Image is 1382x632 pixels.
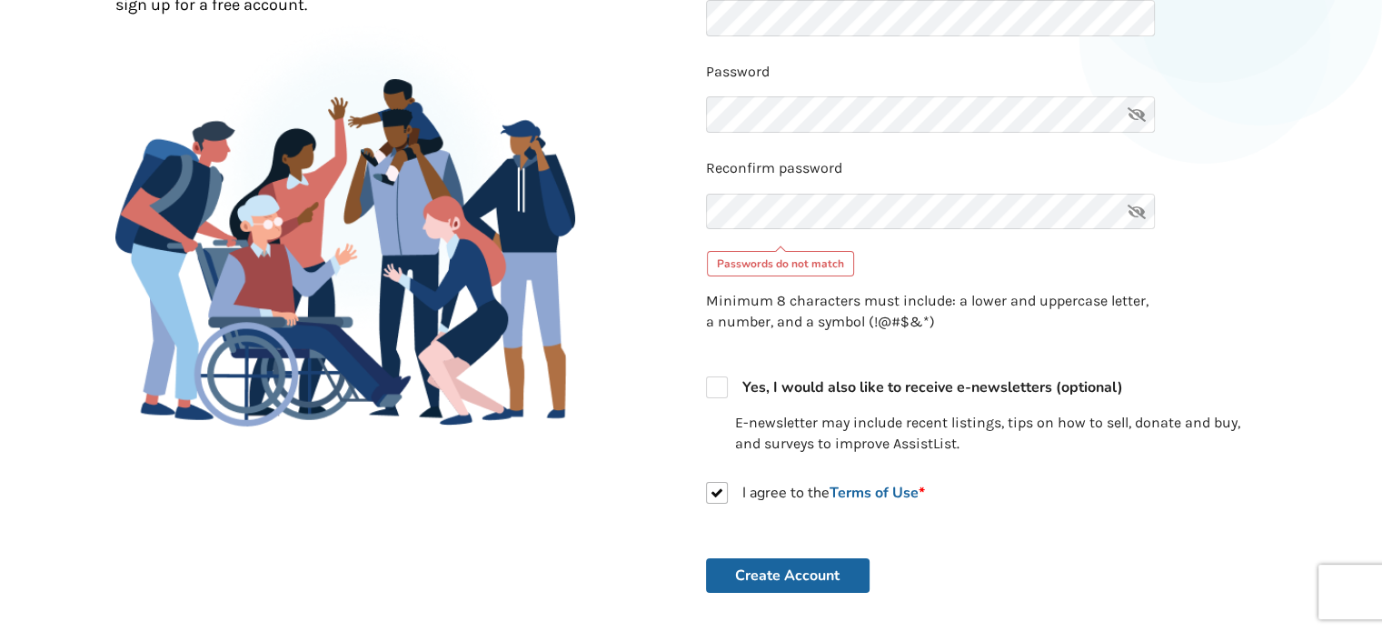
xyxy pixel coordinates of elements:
div: Passwords do not match [707,251,854,276]
p: Minimum 8 characters must include: a lower and uppercase letter, a number, and a symbol (!@#$&*) [706,291,1155,333]
a: Terms of Use* [830,483,925,503]
label: I agree to the [706,482,925,504]
strong: Yes, I would also like to receive e-newsletters (optional) [742,377,1123,397]
p: E-newsletter may include recent listings, tips on how to sell, donate and buy, and surveys to imp... [735,413,1268,455]
button: Create Account [706,558,870,593]
img: Family Gathering [115,79,576,426]
p: Password [706,62,1268,83]
p: Reconfirm password [706,158,1268,179]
